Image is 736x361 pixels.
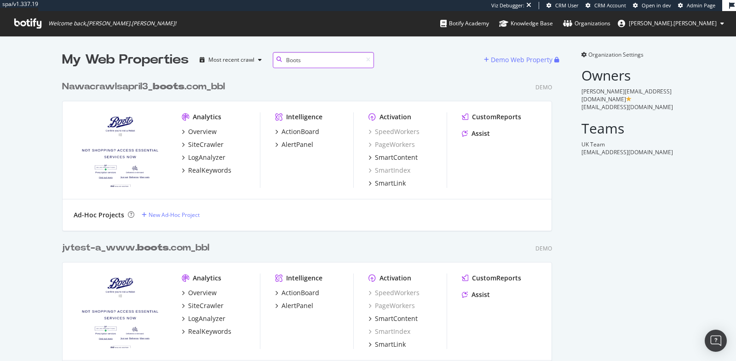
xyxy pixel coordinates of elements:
div: New Ad-Hoc Project [149,211,200,219]
a: Assist [462,290,490,299]
a: SmartLink [368,179,406,188]
div: SmartIndex [368,327,410,336]
div: LogAnalyzer [188,314,225,323]
a: SmartLink [368,340,406,349]
a: Knowledge Base [499,11,553,36]
div: Assist [471,129,490,138]
a: Overview [182,127,217,136]
a: Demo Web Property [484,56,554,64]
a: Organizations [563,11,610,36]
b: boots [153,82,184,91]
a: SiteCrawler [182,140,224,149]
div: SmartLink [375,179,406,188]
span: Organization Settings [588,51,644,58]
div: Demo Web Property [491,55,552,64]
a: Overview [182,288,217,297]
a: LogAnalyzer [182,314,225,323]
div: Organizations [563,19,610,28]
div: Open Intercom Messenger [705,330,727,352]
span: Open in dev [642,2,671,9]
div: Intelligence [286,112,322,122]
a: jvtest-a_www.boots.com_bbl [62,241,213,255]
div: My Web Properties [62,51,189,69]
div: AlertPanel [282,140,313,149]
input: Search [273,52,374,68]
div: SiteCrawler [188,301,224,310]
a: SiteCrawler [182,301,224,310]
div: SmartContent [375,314,418,323]
button: [PERSON_NAME].[PERSON_NAME] [610,16,731,31]
span: CRM User [555,2,579,9]
a: CustomReports [462,274,521,283]
div: jvtest-a_www. .com_bbl [62,241,209,255]
a: SmartContent [368,314,418,323]
a: PageWorkers [368,301,415,310]
div: Activation [379,274,411,283]
a: SpeedWorkers [368,127,420,136]
div: ActionBoard [282,127,319,136]
div: Viz Debugger: [491,2,524,9]
a: CRM User [546,2,579,9]
span: Admin Page [687,2,715,9]
div: Knowledge Base [499,19,553,28]
div: LogAnalyzer [188,153,225,162]
img: jvtest-a_www.boots.com_bbl [74,274,167,348]
a: Assist [462,129,490,138]
div: CustomReports [472,274,521,283]
div: Analytics [193,112,221,122]
div: CustomReports [472,112,521,122]
div: Ad-Hoc Projects [74,210,124,220]
div: UK Team [581,140,674,148]
div: SiteCrawler [188,140,224,149]
div: Botify Academy [440,19,489,28]
a: RealKeywords [182,166,231,175]
div: Most recent crawl [208,57,254,63]
h2: Teams [581,121,674,136]
div: Nawacrawlsapril3_ .com_bbl [62,80,225,93]
button: Most recent crawl [196,52,265,67]
a: LogAnalyzer [182,153,225,162]
span: CRM Account [594,2,626,9]
span: Welcome back, [PERSON_NAME].[PERSON_NAME] ! [48,20,176,27]
div: Intelligence [286,274,322,283]
span: [EMAIL_ADDRESS][DOMAIN_NAME] [581,148,673,156]
div: Activation [379,112,411,122]
a: CustomReports [462,112,521,122]
a: New Ad-Hoc Project [142,211,200,219]
div: SmartContent [375,153,418,162]
a: ActionBoard [275,288,319,297]
a: ActionBoard [275,127,319,136]
a: SmartContent [368,153,418,162]
div: RealKeywords [188,166,231,175]
h2: Owners [581,68,674,83]
span: [EMAIL_ADDRESS][DOMAIN_NAME] [581,103,673,111]
a: Open in dev [633,2,671,9]
a: Nawacrawlsapril3_boots.com_bbl [62,80,229,93]
div: SmartLink [375,340,406,349]
a: SpeedWorkers [368,288,420,297]
div: Overview [188,127,217,136]
div: Demo [535,83,552,91]
div: Demo [535,245,552,252]
div: Assist [471,290,490,299]
div: Analytics [193,274,221,283]
a: CRM Account [586,2,626,9]
button: Demo Web Property [484,52,554,67]
a: AlertPanel [275,140,313,149]
a: Botify Academy [440,11,489,36]
div: Overview [188,288,217,297]
a: AlertPanel [275,301,313,310]
span: [PERSON_NAME][EMAIL_ADDRESS][DOMAIN_NAME] [581,87,672,103]
div: ActionBoard [282,288,319,297]
a: PageWorkers [368,140,415,149]
a: SmartIndex [368,166,410,175]
b: boots [137,243,169,252]
div: AlertPanel [282,301,313,310]
a: RealKeywords [182,327,231,336]
div: RealKeywords [188,327,231,336]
